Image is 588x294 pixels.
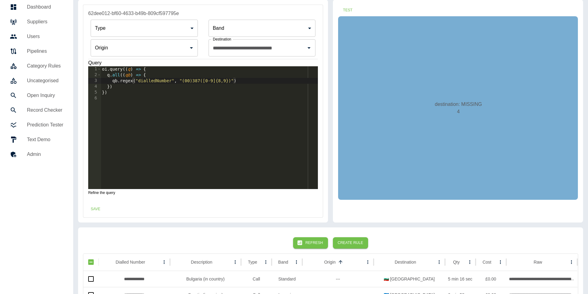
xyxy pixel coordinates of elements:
[86,203,105,215] button: Save
[338,5,357,16] button: Test
[27,151,63,158] h5: Admin
[5,88,68,103] a: Open Inquiry
[5,103,68,118] a: Record Checker
[364,258,372,266] button: Origin column menu
[293,237,328,249] button: Refresh
[97,72,101,78] span: Toggle code folding, rows 2 through 4
[88,10,318,17] h5: 62dee012-bf60-4633-b49b-809cf597795e
[27,18,63,25] h5: Suppliers
[97,66,101,72] span: Toggle code folding, rows 1 through 5
[305,44,313,52] button: Open
[160,258,168,266] button: Dialled Number column menu
[27,121,63,129] h5: Prediction Tester
[88,90,101,95] div: 5
[88,72,101,78] div: 2
[248,260,257,265] div: Type
[5,73,68,88] a: Uncategorised
[466,258,474,266] button: Qty column menu
[262,258,270,266] button: Type column menu
[88,78,101,84] div: 3
[483,260,492,265] div: Cost
[27,77,63,84] h5: Uncategorised
[115,260,145,265] div: Dialled Number
[336,258,345,266] button: Sort
[5,44,68,59] a: Pipelines
[88,84,101,90] div: 4
[475,271,506,287] div: £0.00
[88,66,101,72] div: 1
[170,271,241,287] div: Bulgaria (in country)
[435,258,443,266] button: Destination column menu
[231,258,239,266] button: Description column menu
[88,59,102,66] legend: Query
[324,260,335,265] div: Origin
[5,14,68,29] a: Suppliers
[5,147,68,162] a: Admin
[27,62,63,70] h5: Category Rules
[213,37,231,42] label: Destination
[27,106,63,114] h5: Record Checker
[278,260,288,265] div: Band
[88,95,101,101] div: 6
[5,29,68,44] a: Users
[5,59,68,73] a: Category Rules
[533,260,542,265] div: Raw
[395,260,416,265] div: Destination
[27,33,63,40] h5: Users
[302,271,374,287] div: ---
[333,237,368,249] button: Create Rule
[445,271,475,287] div: 5 min 16 sec
[434,101,482,108] p: destination: MISSING
[27,92,63,99] h5: Open Inquiry
[187,44,196,52] button: Open
[272,271,302,287] div: Standard
[5,132,68,147] a: Text Demo
[88,190,318,196] p: Refine the query
[27,136,63,143] h5: Text Demo
[5,118,68,132] a: Prediction Tester
[496,258,505,266] button: Cost column menu
[567,258,576,266] button: Raw column menu
[374,271,445,287] div: 🇧🇬 Bulgaria
[241,271,272,287] div: Call
[27,3,63,11] h5: Dashboard
[292,258,301,266] button: Band column menu
[456,108,460,115] p: 4
[191,260,212,265] div: Description
[453,260,460,265] div: Qty
[27,48,63,55] h5: Pipelines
